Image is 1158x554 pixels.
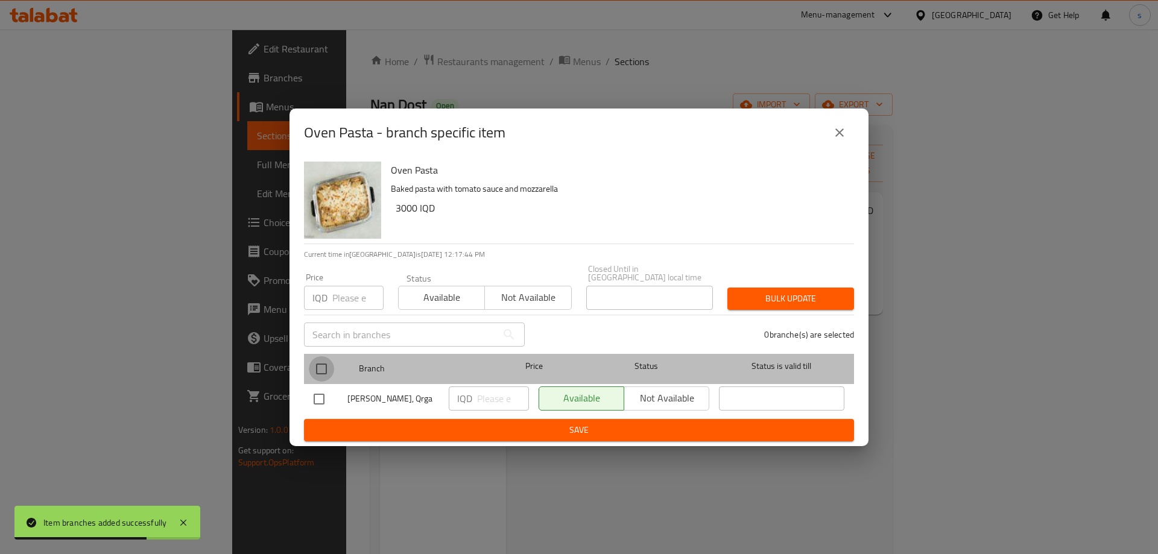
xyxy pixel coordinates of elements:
span: Save [314,423,844,438]
span: Available [403,289,480,306]
button: close [825,118,854,147]
div: Item branches added successfully [43,516,166,529]
h2: Oven Pasta - branch specific item [304,123,505,142]
p: Current time in [GEOGRAPHIC_DATA] is [DATE] 12:17:44 PM [304,249,854,260]
span: Price [494,359,574,374]
h6: 3000 IQD [396,200,844,216]
p: 0 branche(s) are selected [764,329,854,341]
input: Search in branches [304,323,497,347]
input: Please enter price [477,386,529,411]
h6: Oven Pasta [391,162,844,178]
input: Please enter price [332,286,384,310]
span: Status is valid till [719,359,844,374]
img: Oven Pasta [304,162,381,239]
p: Baked pasta with tomato sauce and mozzarella [391,181,844,197]
button: Save [304,419,854,441]
button: Bulk update [727,288,854,310]
span: [PERSON_NAME], Qrga [347,391,439,406]
span: Not available [490,289,566,306]
p: IQD [312,291,327,305]
span: Branch [359,361,484,376]
span: Status [584,359,709,374]
p: IQD [457,391,472,406]
span: Bulk update [737,291,844,306]
button: Available [398,286,485,310]
button: Not available [484,286,571,310]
